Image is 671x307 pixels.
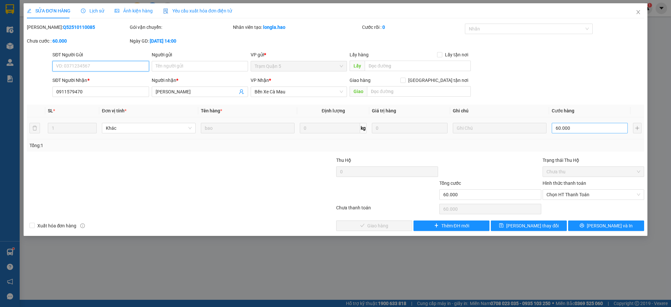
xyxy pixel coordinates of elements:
[52,77,149,84] div: SĐT Người Nhận
[335,204,439,216] div: Chưa thanh toán
[27,8,70,13] span: SỬA ĐƠN HÀNG
[106,123,192,133] span: Khác
[52,38,67,44] b: 60.000
[27,24,129,31] div: [PERSON_NAME]:
[263,25,285,30] b: longla.hao
[130,37,232,45] div: Ngày GD:
[35,222,79,229] span: Xuất hóa đơn hàng
[48,108,53,113] span: SL
[546,190,641,200] span: Chọn HT Thanh Toán
[251,78,269,83] span: VP Nhận
[491,221,567,231] button: save[PERSON_NAME] thay đổi
[413,221,489,231] button: plusThêm ĐH mới
[163,9,168,14] img: icon
[499,223,504,228] span: save
[367,86,471,97] input: Dọc đường
[115,8,153,13] span: Ảnh kiện hàng
[506,222,559,229] span: [PERSON_NAME] thay đổi
[629,3,647,22] button: Close
[360,123,367,133] span: kg
[29,123,40,133] button: delete
[27,9,31,13] span: edit
[336,158,351,163] span: Thu Hộ
[439,181,461,186] span: Tổng cước
[336,221,412,231] button: checkGiao hàng
[372,108,396,113] span: Giá trị hàng
[233,24,360,31] div: Nhân viên tạo:
[441,222,469,229] span: Thêm ĐH mới
[350,86,367,97] span: Giao
[81,8,104,13] span: Lịch sử
[27,37,129,45] div: Chưa cước :
[102,108,126,113] span: Đơn vị tính
[255,61,343,71] span: Trạm Quận 5
[52,51,149,58] div: SĐT Người Gửi
[130,24,232,31] div: Gói vận chuyển:
[568,221,644,231] button: printer[PERSON_NAME] và In
[80,223,85,228] span: info-circle
[150,38,176,44] b: [DATE] 14:00
[365,61,471,71] input: Dọc đường
[350,52,369,57] span: Lấy hàng
[201,108,222,113] span: Tên hàng
[115,9,119,13] span: picture
[201,123,295,133] input: VD: Bàn, Ghế
[453,123,546,133] input: Ghi Chú
[322,108,345,113] span: Định lượng
[552,108,574,113] span: Cước hàng
[362,24,464,31] div: Cước rồi :
[546,167,641,177] span: Chưa thu
[29,142,259,149] div: Tổng: 1
[372,123,448,133] input: 0
[450,105,549,117] th: Ghi chú
[442,51,471,58] span: Lấy tận nơi
[633,123,642,133] button: plus
[239,89,244,94] span: user-add
[350,61,365,71] span: Lấy
[543,181,586,186] label: Hình thức thanh toán
[543,157,644,164] div: Trạng thái Thu Hộ
[152,77,248,84] div: Người nhận
[434,223,439,228] span: plus
[152,51,248,58] div: Người gửi
[580,223,584,228] span: printer
[81,9,86,13] span: clock-circle
[636,10,641,15] span: close
[63,25,95,30] b: Q52510110085
[587,222,633,229] span: [PERSON_NAME] và In
[255,87,343,97] span: Bến Xe Cà Mau
[251,51,347,58] div: VP gửi
[382,25,385,30] b: 0
[406,77,471,84] span: [GEOGRAPHIC_DATA] tận nơi
[350,78,371,83] span: Giao hàng
[163,8,232,13] span: Yêu cầu xuất hóa đơn điện tử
